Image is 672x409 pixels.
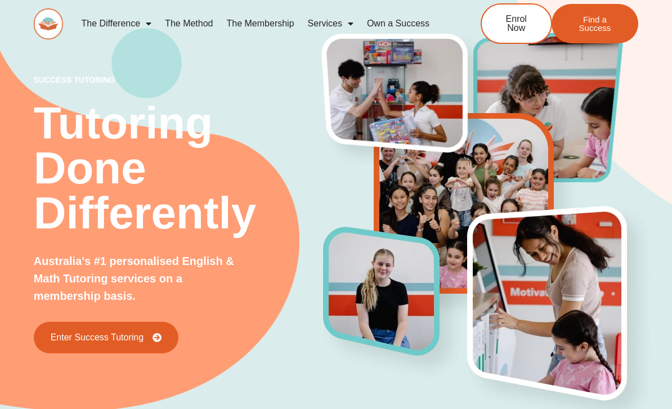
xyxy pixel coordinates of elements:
[74,11,446,37] nav: Menu
[616,355,672,409] iframe: Chat Widget
[568,15,621,32] span: Find a Success
[51,333,144,342] span: Enter Success Tutoring
[74,11,158,37] a: The Difference
[34,76,324,84] p: success tutoring
[360,11,436,37] a: Own a Success
[220,11,301,37] a: The Membership
[34,101,324,236] h2: Tutoring Done Differently
[481,3,552,44] a: Enrol Now
[499,15,534,33] span: Enrol Now
[34,253,246,305] p: Australia's #1 personalised English & Math Tutoring services on a membership basis.
[552,4,638,43] a: Find a Success
[158,11,219,37] a: The Method
[301,11,360,37] a: Services
[34,322,178,353] a: Enter Success Tutoring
